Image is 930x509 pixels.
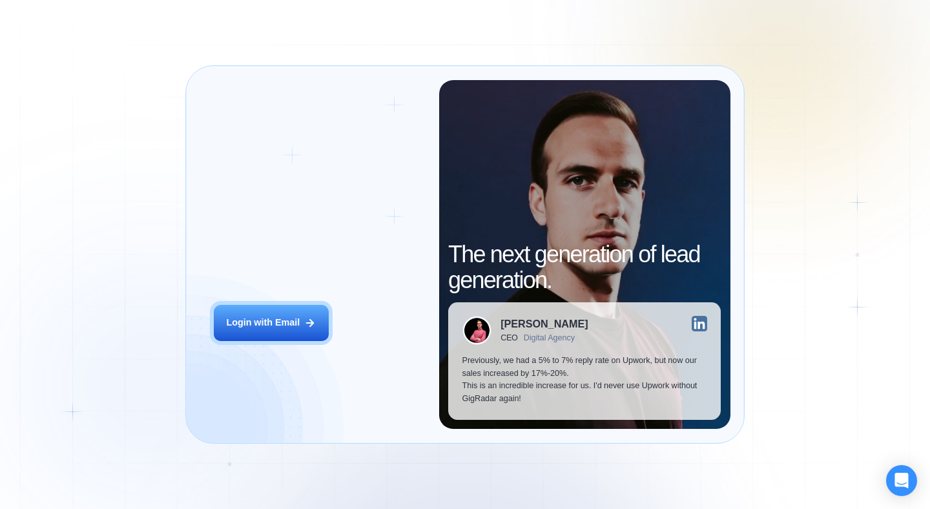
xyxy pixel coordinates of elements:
div: CEO [501,333,518,342]
div: Digital Agency [524,333,575,342]
h2: The next generation of lead generation. [448,242,721,293]
button: Login with Email [214,305,329,341]
div: Login with Email [226,317,300,329]
div: [PERSON_NAME] [501,318,588,329]
div: Open Intercom Messenger [886,465,917,496]
p: Previously, we had a 5% to 7% reply rate on Upwork, but now our sales increased by 17%-20%. This ... [462,355,707,406]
